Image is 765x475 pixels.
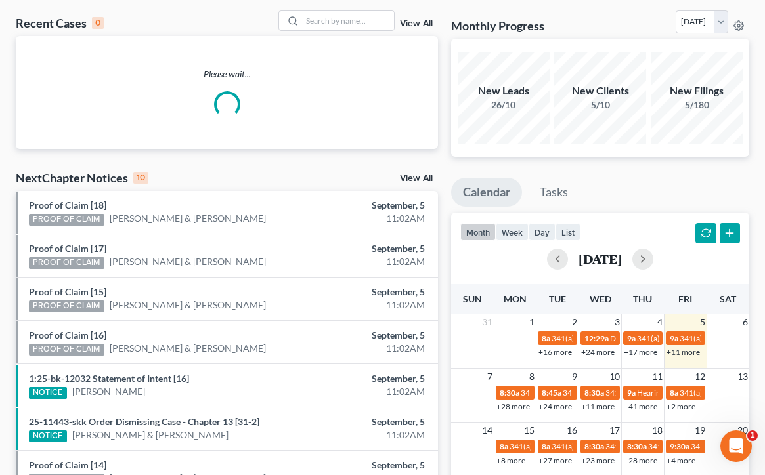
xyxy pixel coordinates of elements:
h3: Monthly Progress [451,18,544,33]
div: 26/10 [458,98,550,112]
span: 15 [523,423,536,438]
div: 11:02AM [302,428,426,442]
a: +8 more [496,455,525,465]
div: September, 5 [302,329,426,342]
span: 17 [608,423,621,438]
div: 5/180 [651,98,743,112]
div: New Filings [651,83,743,98]
a: Proof of Claim [16] [29,329,106,341]
span: 341(a) Meeting for [PERSON_NAME] [552,442,679,451]
div: NOTICE [29,430,67,442]
span: 9a [627,333,636,343]
div: 11:02AM [302,342,426,355]
button: list [556,223,580,241]
span: 1 [747,430,758,441]
button: day [529,223,556,241]
div: September, 5 [302,285,426,299]
div: September, 5 [302,415,426,428]
span: 31 [481,314,494,330]
a: +23 more [581,455,615,465]
span: 8a [670,388,678,398]
span: 13 [736,369,749,384]
a: Proof of Claim [17] [29,243,106,254]
input: Search by name... [302,11,394,30]
div: Recent Cases [16,15,104,31]
a: +41 more [624,402,657,411]
button: week [496,223,529,241]
span: 6 [741,314,749,330]
div: September, 5 [302,459,426,472]
a: +11 more [581,402,615,411]
div: NextChapter Notices [16,170,148,186]
span: 9a [627,388,636,398]
span: 9:30a [670,442,689,451]
a: +17 more [624,347,657,357]
span: 20 [736,423,749,438]
a: [PERSON_NAME] [72,385,145,398]
h2: [DATE] [579,252,622,266]
span: 8a [500,442,508,451]
span: 16 [565,423,579,438]
span: Tue [549,293,566,304]
div: September, 5 [302,199,426,212]
a: +28 more [624,455,657,465]
a: 1:25-bk-12032 Statement of Intent [16] [29,373,189,384]
span: Sun [463,293,482,304]
span: 341(a) Meeting for [PERSON_NAME] [521,388,648,398]
a: +24 more [581,347,615,357]
span: Mon [504,293,527,304]
span: 9a [670,333,678,343]
span: 341(a) Meeting for [PERSON_NAME] [552,333,679,343]
div: September, 5 [302,372,426,385]
a: Calendar [451,178,522,207]
div: NOTICE [29,387,67,399]
span: 3 [613,314,621,330]
span: 8:30a [627,442,647,451]
a: [PERSON_NAME] & [PERSON_NAME] [110,299,266,312]
a: Proof of Claim [18] [29,199,106,211]
div: 10 [133,172,148,184]
p: Please wait... [16,68,438,81]
span: Fri [678,293,692,304]
span: 7 [486,369,494,384]
span: Wed [590,293,611,304]
span: Thu [633,293,652,304]
span: 9 [571,369,579,384]
div: 11:02AM [302,212,426,225]
a: [PERSON_NAME] & [PERSON_NAME] [72,428,229,442]
span: 4 [656,314,664,330]
a: +2 more [667,402,695,411]
div: New Clients [554,83,646,98]
span: 5 [699,314,707,330]
a: [PERSON_NAME] & [PERSON_NAME] [110,255,266,268]
div: 11:02AM [302,255,426,268]
a: +4 more [667,455,695,465]
a: [PERSON_NAME] & [PERSON_NAME] [110,212,266,225]
span: Sat [720,293,736,304]
a: View All [400,19,433,28]
a: [PERSON_NAME] & [PERSON_NAME] [110,342,266,355]
div: 5/10 [554,98,646,112]
a: View All [400,174,433,183]
iframe: Intercom live chat [720,430,752,462]
div: 0 [92,17,104,29]
a: Proof of Claim [14] [29,459,106,470]
button: month [460,223,496,241]
span: 18 [651,423,664,438]
span: 341(a) Meeting for [PERSON_NAME] [563,388,690,398]
span: 341(a) meeting for [PERSON_NAME] & [PERSON_NAME] [510,442,706,451]
a: Proof of Claim [15] [29,286,106,297]
a: 25-11443-skk Order Dismissing Case - Chapter 13 [31-2] [29,416,259,427]
span: 19 [693,423,707,438]
a: +24 more [538,402,572,411]
a: Tasks [528,178,580,207]
span: 10 [608,369,621,384]
span: 8a [542,442,550,451]
span: 8:30a [584,388,604,398]
span: 8:30a [584,442,604,451]
span: 12 [693,369,707,384]
div: 11:02AM [302,385,426,398]
div: PROOF OF CLAIM [29,344,104,356]
div: 11:02AM [302,299,426,312]
span: 12:29a [584,333,609,343]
